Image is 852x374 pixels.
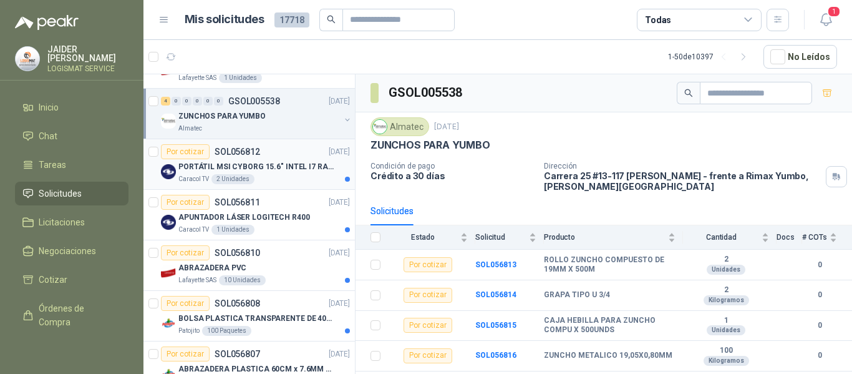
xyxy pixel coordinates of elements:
span: 17718 [274,12,309,27]
p: Caracol TV [178,225,209,235]
span: Producto [544,233,666,242]
p: Caracol TV [178,174,209,184]
a: Por cotizarSOL056812[DATE] Company LogoPORTÁTIL MSI CYBORG 15.6" INTEL I7 RAM 32GB - 1 TB / Nvidi... [143,139,355,190]
a: Por cotizarSOL056808[DATE] Company LogoBOLSA PLASTICA TRANSPARENTE DE 40*60 CMSPatojito100 Paquetes [143,291,355,342]
div: 0 [182,97,191,106]
a: Inicio [15,96,128,119]
img: Company Logo [161,215,176,230]
div: Por cotizar [161,144,210,159]
p: Carrera 25 #13-117 [PERSON_NAME] - frente a Rimax Yumbo , [PERSON_NAME][GEOGRAPHIC_DATA] [544,170,821,192]
h1: Mis solicitudes [185,11,264,29]
th: Solicitud [475,225,544,250]
a: SOL056815 [475,321,516,330]
b: 0 [802,259,837,271]
h3: GSOL005538 [389,83,464,102]
p: [DATE] [329,298,350,310]
b: 0 [802,320,837,332]
b: ZUNCHO METALICO 19,05X0,80MM [544,351,672,361]
div: 100 Paquetes [202,326,251,336]
th: # COTs [802,225,852,250]
b: CAJA HEBILLA PARA ZUNCHO COMPU X 500UNDS [544,316,675,335]
p: ZUNCHOS PARA YUMBO [370,139,490,152]
a: Chat [15,124,128,148]
div: Por cotizar [161,195,210,210]
span: search [684,89,693,97]
p: SOL056812 [215,147,260,156]
button: 1 [815,9,837,31]
p: PORTÁTIL MSI CYBORG 15.6" INTEL I7 RAM 32GB - 1 TB / Nvidia GeForce RTX 4050 [178,161,334,173]
a: Órdenes de Compra [15,297,128,334]
span: Tareas [39,158,66,172]
b: ROLLO ZUNCHO COMPUESTO DE 19MM X 500M [544,255,675,275]
a: Cotizar [15,268,128,292]
div: Por cotizar [404,318,452,333]
span: Negociaciones [39,244,96,258]
a: Por cotizarSOL056811[DATE] Company LogoAPUNTADOR LÁSER LOGITECH R400Caracol TV1 Unidades [143,190,355,240]
a: SOL056816 [475,351,516,360]
b: 0 [802,350,837,362]
p: BOLSA PLASTICA TRANSPARENTE DE 40*60 CMS [178,313,334,325]
div: Por cotizar [404,348,452,363]
p: SOL056807 [215,350,260,358]
b: 0 [802,289,837,301]
span: Solicitud [475,233,526,242]
p: JAIDER [PERSON_NAME] [47,45,128,62]
div: Todas [645,13,671,27]
p: SOL056810 [215,249,260,257]
p: [DATE] [329,197,350,209]
p: ABRAZADERA PVC [178,262,246,274]
p: Almatec [178,124,202,134]
p: GSOL005538 [228,97,280,106]
b: 2 [683,255,769,265]
p: LOGISMAT SERVICE [47,65,128,72]
div: Unidades [707,265,745,275]
p: [DATE] [434,121,459,133]
div: 2 Unidades [211,174,254,184]
p: Lafayette SAS [178,275,216,285]
span: Chat [39,129,57,143]
img: Company Logo [161,265,176,280]
div: 10 Unidades [219,275,266,285]
p: SOL056808 [215,299,260,308]
div: Unidades [707,325,745,335]
a: Licitaciones [15,210,128,234]
a: Por cotizarSOL056810[DATE] Company LogoABRAZADERA PVCLafayette SAS10 Unidades [143,240,355,291]
p: [DATE] [329,146,350,158]
p: Crédito a 30 días [370,170,534,181]
button: No Leídos [763,45,837,69]
span: Inicio [39,101,59,114]
div: Por cotizar [404,288,452,303]
div: 0 [193,97,202,106]
div: 0 [172,97,181,106]
img: Company Logo [16,47,39,71]
span: Estado [388,233,458,242]
p: SOL056811 [215,198,260,207]
div: Por cotizar [161,296,210,311]
div: 0 [203,97,213,106]
a: SOL056814 [475,290,516,299]
a: SOL056813 [475,260,516,269]
p: [DATE] [329,247,350,259]
a: Negociaciones [15,239,128,263]
p: APUNTADOR LÁSER LOGITECH R400 [178,212,310,224]
b: 1 [683,316,769,326]
div: Por cotizar [161,245,210,260]
p: Lafayette SAS [178,73,216,83]
a: 4 0 0 0 0 0 GSOL005538[DATE] Company LogoZUNCHOS PARA YUMBOAlmatec [161,94,352,134]
p: Dirección [544,162,821,170]
p: Patojito [178,326,200,336]
span: Órdenes de Compra [39,302,117,329]
img: Company Logo [161,316,176,331]
div: 4 [161,97,170,106]
b: 100 [683,346,769,356]
th: Cantidad [683,225,777,250]
div: 1 Unidades [219,73,262,83]
span: 1 [827,6,841,17]
div: 1 Unidades [211,225,254,235]
img: Logo peakr [15,15,79,30]
div: 0 [214,97,223,106]
span: search [327,15,336,24]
